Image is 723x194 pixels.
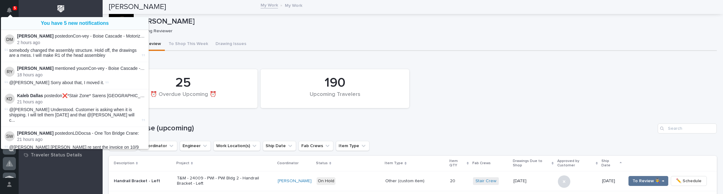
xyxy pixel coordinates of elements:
[17,99,145,105] p: 21 hours ago
[3,4,16,17] button: Notifications
[671,176,707,186] button: ✏️ Schedule
[212,38,250,51] button: Drawing Issues
[299,141,333,151] button: Fab Crews
[9,107,141,123] span: @[PERSON_NAME] Understood. Customer is asking when it is shipping. I will tell them [DATE] and th...
[5,67,15,77] img: Riley Youngman
[17,131,145,136] p: posted on :
[180,141,211,151] button: Engineer
[114,160,134,167] p: Description
[449,158,465,169] p: Item QTY
[285,2,302,8] p: My Work
[17,137,145,142] p: 21 hours ago
[385,178,445,184] p: Other (custom item)
[557,158,594,169] p: Approved by Customer
[165,38,212,51] button: To Shop This Week
[14,6,16,10] p: 5
[628,176,668,186] button: To Review 👨‍🏭 →
[8,7,16,17] div: Notifications5
[658,124,717,133] input: Search
[5,34,15,44] img: Darren Miller
[31,152,82,158] p: Traveler Status Details
[17,34,145,39] p: posted on :
[17,131,53,136] strong: [PERSON_NAME]
[9,48,137,58] span: somebody changed the assembly structure. Hold off, the drawings are a mess. I will make R1 of the...
[109,124,655,133] h1: Design Phase (upcoming)
[176,160,189,167] p: Project
[55,3,67,15] img: Workspace Logo
[17,34,53,38] strong: [PERSON_NAME]
[277,160,299,167] p: Coordinator
[62,93,182,98] a: ❌*Stair Zone* Sarens [GEOGRAPHIC_DATA] - Straight Stair
[472,160,491,167] p: Fab Crews
[139,141,177,151] button: Coordinator
[513,158,550,169] p: Drawings Due to Shop
[5,94,15,104] img: Kaleb Dallas
[336,141,369,151] button: Item Type
[316,160,328,167] p: Status
[450,177,457,184] p: 20
[261,1,278,8] a: My Work
[41,20,109,26] a: You have 5 new notifications
[513,177,528,184] p: [DATE]
[119,91,247,104] div: ⏰ Overdue Upcoming ⏰
[9,80,104,85] span: @[PERSON_NAME] Sorry about that, I moved it.
[17,66,53,71] strong: [PERSON_NAME]
[475,178,496,184] a: Stair Crew
[278,178,312,184] a: [PERSON_NAME]
[17,93,43,98] strong: Kaleb Dallas
[17,93,145,98] p: posted on :
[19,150,103,160] a: Traveler Status Details
[114,178,172,184] p: Handrail Bracket - Left
[17,66,145,71] p: mentioned you on :
[263,141,296,151] button: Ship Date
[73,131,138,136] a: LDDocsa - One Ton Bridge Crane
[17,40,145,45] p: 2 hours ago
[633,177,664,185] span: To Review 👨‍🏭 →
[142,38,165,51] button: Review
[1,17,149,29] button: You have 5 new notifications
[676,177,702,185] span: ✏️ Schedule
[385,160,403,167] p: Item Type
[136,17,714,26] p: [PERSON_NAME]
[88,66,167,71] a: Con-vey - Boise Cascade - Motorized Jib
[73,34,152,38] a: Con-vey - Boise Cascade - Motorized Jib
[17,72,145,78] p: 18 hours ago
[177,176,273,186] p: T&M - 24009 - PWI - PWI Bldg 2 - Handrail Bracket - Left
[109,171,717,191] tr: Handrail Bracket - LeftT&M - 24009 - PWI - PWI Bldg 2 - Handrail Bracket - Left[PERSON_NAME] On H...
[213,141,260,151] button: Work Location(s)
[271,75,399,91] div: 190
[136,29,712,34] p: Drawing Reviewer
[5,131,15,141] img: Sam Whitehead
[9,145,141,160] span: @[PERSON_NAME] [PERSON_NAME] re sent the invoice on 10/9 and they have not paid it yet. I will ge...
[119,75,247,91] div: 25
[602,178,621,184] p: [DATE]
[317,177,336,185] div: On Hold
[601,158,618,169] p: Ship Date
[271,91,399,104] div: Upcoming Travelers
